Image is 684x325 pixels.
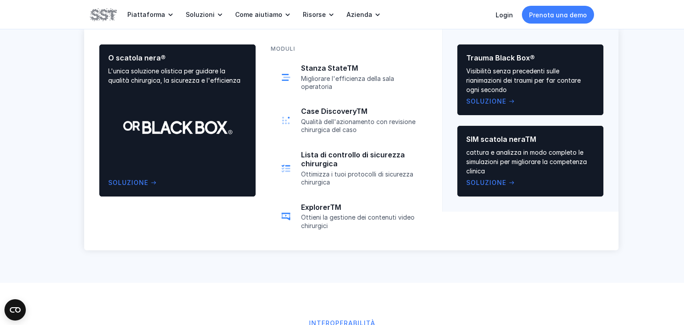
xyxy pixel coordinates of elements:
img: raccolta di punti icona [280,114,292,127]
p: Qualità dell'azionamento con revisione chirurgica del caso [301,118,422,134]
p: Come aiutiamo [235,11,282,19]
button: Apri il widget CMP [4,299,26,321]
span: arrow_right_alt [508,98,515,105]
p: Ottieni la gestione dei contenuti video chirurgici [301,213,422,229]
p: Risorse [303,11,326,19]
p: Soluzione [108,178,148,188]
span: arrow_right_alt [508,179,515,186]
p: Case DiscoveryTM [301,107,422,116]
p: SIM scatola neraTM [466,135,536,144]
p: Azienda [346,11,372,19]
span: arrow_right_alt [150,179,157,186]
img: icona della checklist [280,162,292,175]
a: raccolta di punti iconaCase DiscoveryTMQualità dell'azionamento con revisione chirurgica del caso [271,101,427,139]
p: Stanza StateTM [301,64,422,73]
p: Piattaforma [127,11,165,19]
p: Migliorare l'efficienza della sala operatoria [301,75,422,91]
img: icona di programma [280,71,292,84]
p: ExplorerTM [301,203,422,212]
p: Lista di controllo di sicurezza chirurgica [301,150,422,169]
p: Soluzione [466,178,506,188]
p: Soluzione [466,96,506,106]
p: Visibilità senza precedenti sulle rianimazioni dei traumi per far contare ogni secondo [466,66,594,94]
p: O scatola nera® [108,53,166,63]
a: video iconaExplorerTMOttieni la gestione dei contenuti video chirurgici [271,197,427,235]
a: Login [496,11,513,19]
p: Trauma Black Box® [466,53,535,63]
a: icona della checklistLista di controllo di sicurezza chirurgicaOttimizza i tuoi protocolli di sic... [271,145,427,192]
p: L'unica soluzione olistica per guidare la qualità chirurgica, la sicurezza e l'efficienza [108,66,247,85]
img: video icona [280,210,292,222]
p: cattura e analizza in modo completo le simulazioni per migliorare la competenza clinica [466,148,594,176]
p: Soluzioni [186,11,215,19]
a: O scatola nera®L'unica soluzione olistica per guidare la qualità chirurgica, la sicurezza e l'eff... [99,44,256,197]
a: Trauma Black Box®Visibilità senza precedenti sulle rianimazioni dei traumi per far contare ogni s... [457,44,603,115]
img: Logo SST [90,7,117,22]
p: Ottimizza i tuoi protocolli di sicurezza chirurgica [301,170,422,186]
a: Prenota una demo [522,6,594,24]
p: MODULI [271,44,295,53]
a: icona di programmaStanza StateTMMigliorare l'efficienza della sala operatoria [271,58,427,96]
p: Prenota una demo [529,10,587,20]
a: SIM scatola neraTMcattura e analizza in modo completo le simulazioni per migliorare la competenza... [457,126,603,197]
